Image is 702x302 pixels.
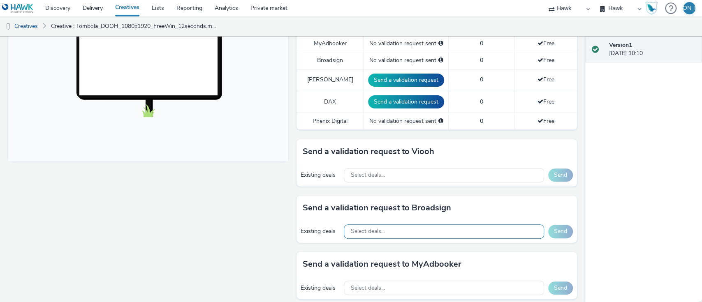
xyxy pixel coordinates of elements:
[2,3,34,14] img: undefined Logo
[480,76,483,83] span: 0
[368,74,444,87] button: Send a validation request
[438,117,443,125] div: Please select a deal below and click on Send to send a validation request to Phenix Digital.
[297,69,364,91] td: [PERSON_NAME]
[297,113,364,129] td: Phenix Digital
[4,23,12,31] img: dooh
[47,16,222,36] a: Creative : Tombola_DOOH_1080x1920_FreeWin_12seconds.mp4_24072025
[303,202,451,214] h3: Send a validation request to Broadsign
[538,117,554,125] span: Free
[303,145,434,158] h3: Send a validation request to Viooh
[301,171,340,179] div: Existing deals
[480,117,483,125] span: 0
[548,225,573,238] button: Send
[438,56,443,65] div: Please select a deal below and click on Send to send a validation request to Broadsign.
[368,95,444,108] button: Send a validation request
[350,172,385,179] span: Select deals...
[480,98,483,106] span: 0
[609,41,695,58] div: [DATE] 10:10
[368,117,444,125] div: No validation request sent
[368,39,444,48] div: No validation request sent
[350,285,385,292] span: Select deals...
[438,39,443,48] div: Please select a deal below and click on Send to send a validation request to MyAdbooker.
[538,39,554,47] span: Free
[297,52,364,69] td: Broadsign
[548,281,573,295] button: Send
[538,76,554,83] span: Free
[303,258,461,270] h3: Send a validation request to MyAdbooker
[297,35,364,52] td: MyAdbooker
[548,168,573,182] button: Send
[645,2,658,15] img: Hawk Academy
[480,56,483,64] span: 0
[609,41,632,49] strong: Version 1
[480,39,483,47] span: 0
[538,98,554,106] span: Free
[301,227,340,235] div: Existing deals
[350,228,385,235] span: Select deals...
[301,284,340,292] div: Existing deals
[645,2,661,15] a: Hawk Academy
[297,91,364,113] td: DAX
[368,56,444,65] div: No validation request sent
[538,56,554,64] span: Free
